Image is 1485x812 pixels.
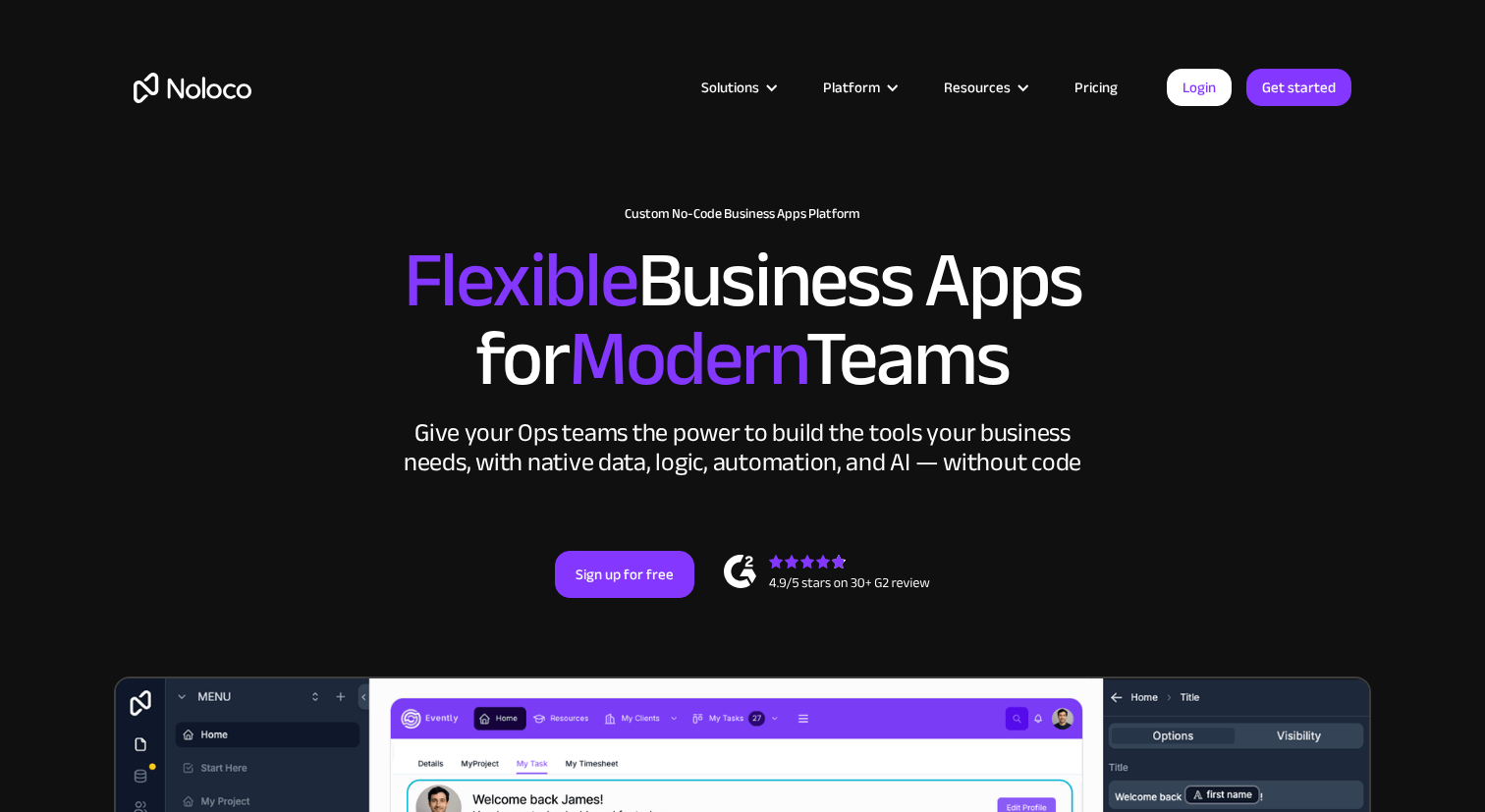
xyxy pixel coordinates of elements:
[555,551,694,598] a: Sign up for free
[823,75,880,100] div: Platform
[134,206,1351,222] h1: Custom No-Code Business Apps Platform
[1050,75,1142,100] a: Pricing
[701,75,759,100] div: Solutions
[404,207,637,353] span: Flexible
[944,75,1011,100] div: Resources
[134,242,1351,399] h2: Business Apps for Teams
[569,286,805,432] span: Modern
[399,418,1086,477] div: Give your Ops teams the power to build the tools your business needs, with native data, logic, au...
[798,75,919,100] div: Platform
[919,75,1050,100] div: Resources
[677,75,798,100] div: Solutions
[134,73,251,103] a: home
[1246,69,1351,106] a: Get started
[1167,69,1232,106] a: Login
